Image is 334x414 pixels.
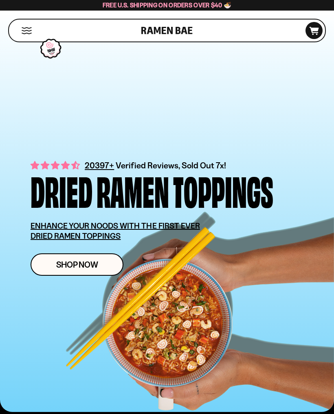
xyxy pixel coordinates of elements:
[31,253,123,276] a: Shop Now
[116,160,226,170] span: Verified Reviews, Sold Out 7x!
[97,172,169,209] div: Ramen
[21,27,32,34] button: Mobile Menu Trigger
[103,1,232,9] span: Free U.S. Shipping on Orders over $40 🍜
[173,172,273,209] div: Toppings
[56,260,98,269] span: Shop Now
[31,172,92,209] div: Dried
[85,159,114,172] span: 20397+
[31,221,200,241] u: ENHANCE YOUR NOODS WITH THE FIRST EVER DRIED RAMEN TOPPINGS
